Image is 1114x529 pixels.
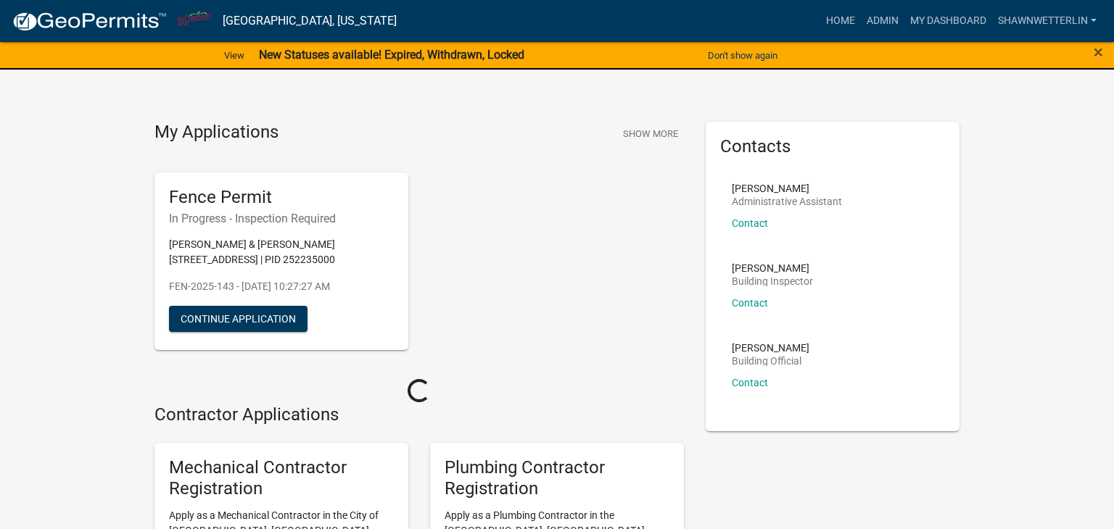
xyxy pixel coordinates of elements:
[732,356,809,366] p: Building Official
[732,196,842,207] p: Administrative Assistant
[169,237,394,267] p: [PERSON_NAME] & [PERSON_NAME] [STREET_ADDRESS] | PID 252235000
[732,263,813,273] p: [PERSON_NAME]
[820,7,861,35] a: Home
[732,217,768,229] a: Contact
[178,11,211,30] img: City of La Crescent, Minnesota
[904,7,992,35] a: My Dashboard
[861,7,904,35] a: Admin
[732,377,768,388] a: Contact
[169,306,308,332] button: Continue Application
[154,122,278,143] h4: My Applications
[1094,42,1103,62] span: ×
[223,9,397,33] a: [GEOGRAPHIC_DATA], [US_STATE]
[154,404,684,425] h4: Contractor Applications
[259,48,524,62] strong: New Statuses available! Expired, Withdrawn, Locked
[445,457,669,499] h5: Plumbing Contractor Registration
[720,136,945,157] h5: Contacts
[992,7,1102,35] a: ShawnWetterlin
[732,343,809,353] p: [PERSON_NAME]
[732,276,813,286] p: Building Inspector
[218,43,250,67] a: View
[169,457,394,499] h5: Mechanical Contractor Registration
[732,297,768,309] a: Contact
[702,43,783,67] button: Don't show again
[1094,43,1103,61] button: Close
[169,279,394,294] p: FEN-2025-143 - [DATE] 10:27:27 AM
[169,187,394,208] h5: Fence Permit
[732,183,842,193] p: [PERSON_NAME]
[617,122,684,146] button: Show More
[169,212,394,225] h6: In Progress - Inspection Required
